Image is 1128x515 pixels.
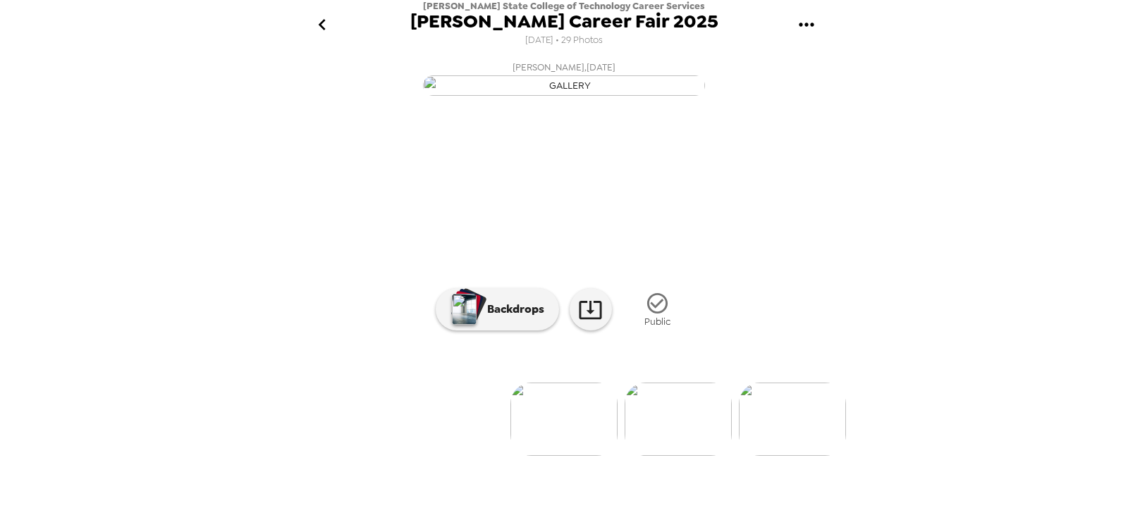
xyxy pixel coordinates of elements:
img: gallery [625,383,732,456]
button: Public [623,283,693,336]
img: gallery [510,383,618,456]
button: [PERSON_NAME],[DATE] [282,55,846,100]
span: [PERSON_NAME] , [DATE] [513,59,615,75]
img: gallery [739,383,846,456]
button: Backdrops [436,288,559,330]
span: [PERSON_NAME] Career Fair 2025 [410,12,718,31]
img: gallery [423,75,705,96]
p: Backdrops [480,301,544,318]
span: Public [644,316,670,328]
span: [DATE] • 29 Photos [525,31,603,50]
button: gallery menu [783,2,829,48]
button: go back [299,2,345,48]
